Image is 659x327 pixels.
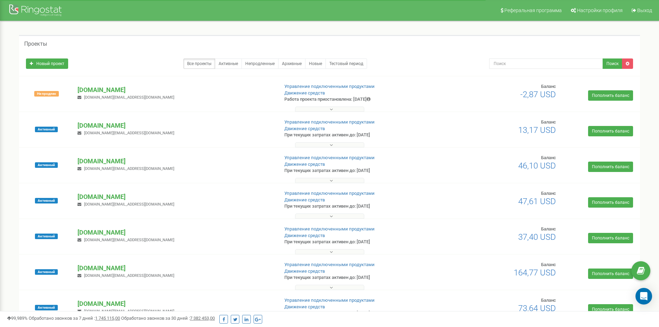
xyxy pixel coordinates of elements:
span: 73,64 USD [518,303,556,313]
span: [DOMAIN_NAME][EMAIL_ADDRESS][DOMAIN_NAME] [84,238,174,242]
a: Движение средств [284,126,325,131]
u: 7 382 453,00 [190,316,215,321]
p: [DOMAIN_NAME] [77,157,273,166]
a: Управление подключенными продуктами [284,262,375,267]
span: [DOMAIN_NAME][EMAIL_ADDRESS][DOMAIN_NAME] [84,95,174,100]
a: Пополнить баланс [588,90,633,101]
a: Управление подключенными продуктами [284,155,375,160]
span: Обработано звонков за 30 дней : [121,316,215,321]
span: 13,17 USD [518,125,556,135]
a: Движение средств [284,197,325,202]
a: Движение средств [284,269,325,274]
span: Баланс [541,155,556,160]
span: [DOMAIN_NAME][EMAIL_ADDRESS][DOMAIN_NAME] [84,309,174,314]
p: При текущих затратах активен до: [DATE] [284,239,428,245]
a: Управление подключенными продуктами [284,119,375,125]
span: [DOMAIN_NAME][EMAIL_ADDRESS][DOMAIN_NAME] [84,273,174,278]
p: При текущих затратах активен до: [DATE] [284,167,428,174]
span: Выход [637,8,652,13]
span: Активный [35,198,58,203]
a: Новые [305,58,326,69]
a: Пополнить баланс [588,197,633,208]
span: Баланс [541,262,556,267]
u: 1 745 115,00 [95,316,120,321]
a: Движение средств [284,162,325,167]
a: Новый проект [26,58,68,69]
span: [DOMAIN_NAME][EMAIL_ADDRESS][DOMAIN_NAME] [84,202,174,207]
span: [DOMAIN_NAME][EMAIL_ADDRESS][DOMAIN_NAME] [84,131,174,135]
a: Управление подключенными продуктами [284,226,375,231]
a: Пополнить баланс [588,162,633,172]
p: [DOMAIN_NAME] [77,192,273,201]
span: 37,40 USD [518,232,556,242]
a: Пополнить баланс [588,126,633,136]
a: Управление подключенными продуктами [284,84,375,89]
span: Обработано звонков за 7 дней : [29,316,120,321]
span: Настройки профиля [577,8,623,13]
a: Все проекты [183,58,215,69]
p: При текущих затратах активен до: [DATE] [284,310,428,317]
a: Пополнить баланс [588,269,633,279]
span: 47,61 USD [518,197,556,206]
a: Непродленные [241,58,278,69]
p: [DOMAIN_NAME] [77,121,273,130]
p: При текущих затратах активен до: [DATE] [284,274,428,281]
h5: Проекты [24,41,47,47]
a: Архивные [278,58,305,69]
div: Open Intercom Messenger [635,288,652,305]
button: Поиск [603,58,622,69]
a: Движение средств [284,304,325,309]
span: Баланс [541,298,556,303]
span: 99,989% [7,316,28,321]
span: Баланс [541,119,556,125]
p: При текущих затратах активен до: [DATE] [284,203,428,210]
a: Активные [215,58,242,69]
span: [DOMAIN_NAME][EMAIL_ADDRESS][DOMAIN_NAME] [84,166,174,171]
span: Активный [35,234,58,239]
span: 46,10 USD [518,161,556,171]
p: При текущих затратах активен до: [DATE] [284,132,428,138]
a: Движение средств [284,90,325,96]
span: Баланс [541,191,556,196]
input: Поиск [489,58,603,69]
span: Активный [35,162,58,168]
a: Управление подключенными продуктами [284,191,375,196]
span: Не продлен [34,91,59,97]
span: Баланс [541,226,556,231]
a: Пополнить баланс [588,304,633,315]
p: Работа проекта приостановлена: [DATE] [284,96,428,103]
span: Активный [35,305,58,310]
p: [DOMAIN_NAME] [77,85,273,94]
span: 164,77 USD [514,268,556,278]
p: [DOMAIN_NAME] [77,264,273,273]
span: Реферальная программа [504,8,562,13]
span: Активный [35,269,58,275]
a: Движение средств [284,233,325,238]
a: Управление подключенными продуктами [284,298,375,303]
a: Тестовый период [326,58,367,69]
a: Пополнить баланс [588,233,633,243]
span: Активный [35,127,58,132]
span: Баланс [541,84,556,89]
span: -2,87 USD [520,90,556,99]
p: [DOMAIN_NAME] [77,299,273,308]
p: [DOMAIN_NAME] [77,228,273,237]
